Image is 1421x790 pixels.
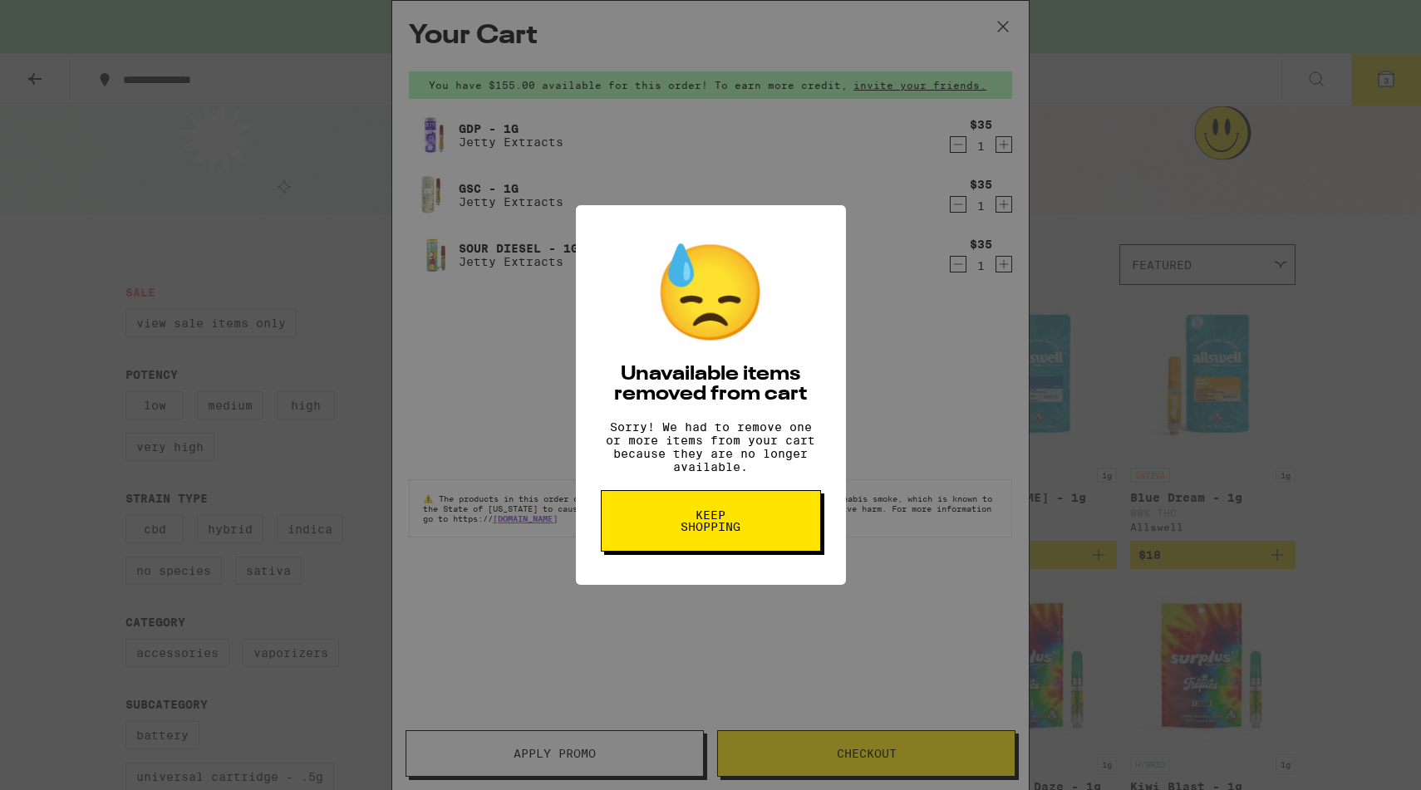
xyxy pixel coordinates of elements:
span: Hi. Need any help? [10,12,120,25]
p: Sorry! We had to remove one or more items from your cart because they are no longer available. [601,420,821,474]
button: Keep Shopping [601,490,821,552]
h2: Unavailable items removed from cart [601,365,821,405]
div: 😓 [652,238,769,348]
span: Keep Shopping [668,509,754,532]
